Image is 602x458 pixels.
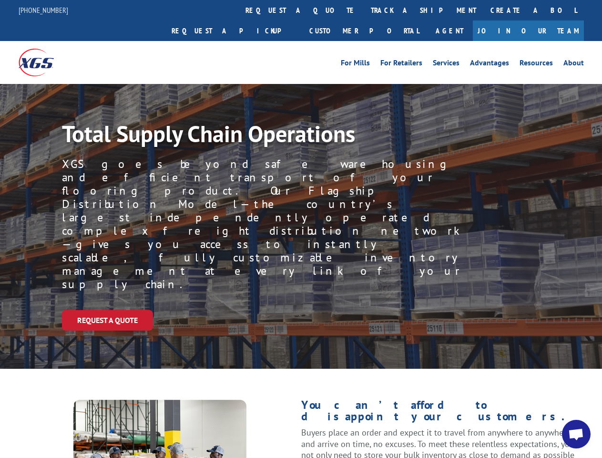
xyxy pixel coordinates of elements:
[426,21,473,41] a: Agent
[19,5,68,15] a: [PHONE_NUMBER]
[62,122,448,150] h1: Total Supply Chain Operations
[470,59,509,70] a: Advantages
[520,59,553,70] a: Resources
[473,21,584,41] a: Join Our Team
[62,157,462,291] p: XGS goes beyond safe warehousing and efficient transport of your flooring product. Our Flagship D...
[562,420,591,448] a: Open chat
[301,399,584,427] h1: You can’t afford to disappoint your customers.
[341,59,370,70] a: For Mills
[302,21,426,41] a: Customer Portal
[164,21,302,41] a: Request a pickup
[62,310,153,331] a: Request a Quote
[563,59,584,70] a: About
[380,59,422,70] a: For Retailers
[433,59,459,70] a: Services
